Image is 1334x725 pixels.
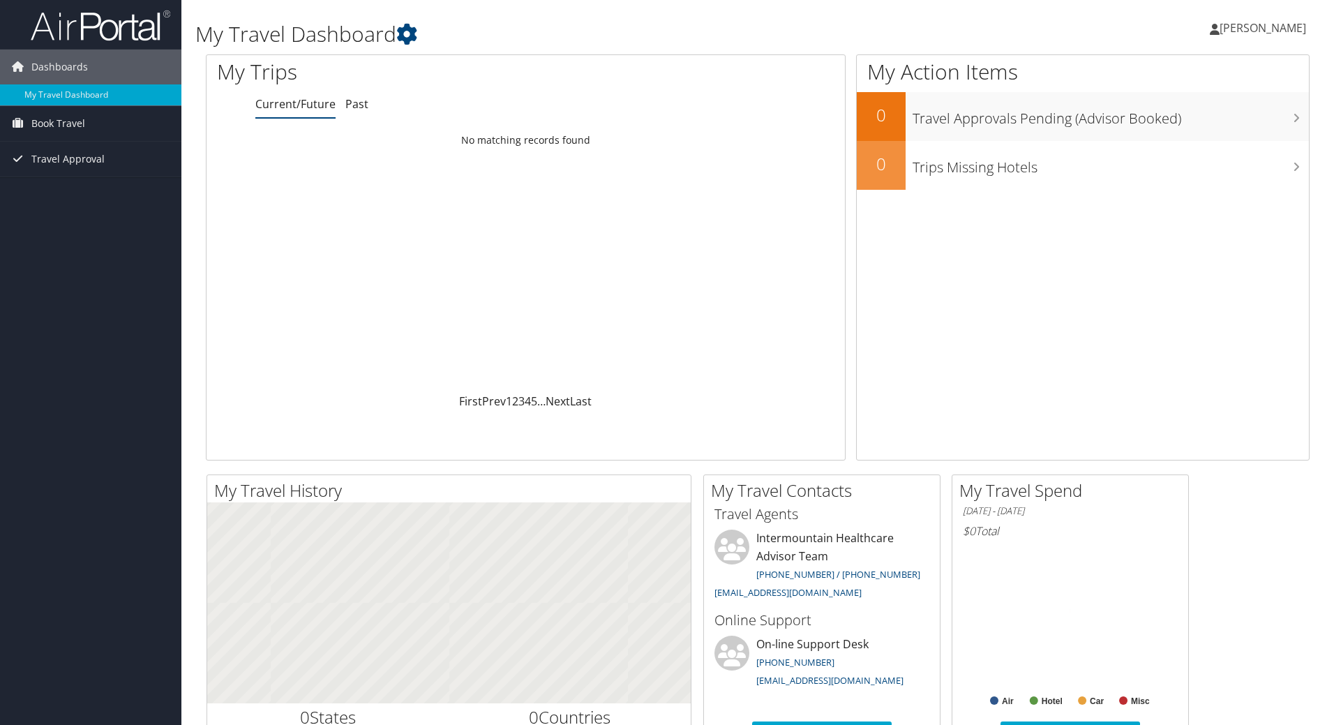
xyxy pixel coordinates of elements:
[525,394,531,409] a: 4
[512,394,518,409] a: 2
[857,57,1309,87] h1: My Action Items
[31,106,85,141] span: Book Travel
[714,504,929,524] h3: Travel Agents
[913,102,1309,128] h3: Travel Approvals Pending (Advisor Booked)
[913,151,1309,177] h3: Trips Missing Hotels
[707,530,936,604] li: Intermountain Healthcare Advisor Team
[707,636,936,693] li: On-line Support Desk
[1131,696,1150,706] text: Misc
[857,141,1309,190] a: 0Trips Missing Hotels
[1002,696,1014,706] text: Air
[482,394,506,409] a: Prev
[711,479,940,502] h2: My Travel Contacts
[1220,20,1306,36] span: [PERSON_NAME]
[31,50,88,84] span: Dashboards
[963,504,1178,518] h6: [DATE] - [DATE]
[714,586,862,599] a: [EMAIL_ADDRESS][DOMAIN_NAME]
[537,394,546,409] span: …
[345,96,368,112] a: Past
[546,394,570,409] a: Next
[531,394,537,409] a: 5
[959,479,1188,502] h2: My Travel Spend
[756,674,904,687] a: [EMAIL_ADDRESS][DOMAIN_NAME]
[518,394,525,409] a: 3
[1090,696,1104,706] text: Car
[714,611,929,630] h3: Online Support
[31,9,170,42] img: airportal-logo.png
[756,568,920,581] a: [PHONE_NUMBER] / [PHONE_NUMBER]
[217,57,569,87] h1: My Trips
[857,92,1309,141] a: 0Travel Approvals Pending (Advisor Booked)
[570,394,592,409] a: Last
[207,128,845,153] td: No matching records found
[506,394,512,409] a: 1
[459,394,482,409] a: First
[31,142,105,177] span: Travel Approval
[963,523,975,539] span: $0
[756,656,834,668] a: [PHONE_NUMBER]
[1210,7,1320,49] a: [PERSON_NAME]
[1042,696,1063,706] text: Hotel
[255,96,336,112] a: Current/Future
[857,152,906,176] h2: 0
[195,20,945,49] h1: My Travel Dashboard
[963,523,1178,539] h6: Total
[214,479,691,502] h2: My Travel History
[857,103,906,127] h2: 0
